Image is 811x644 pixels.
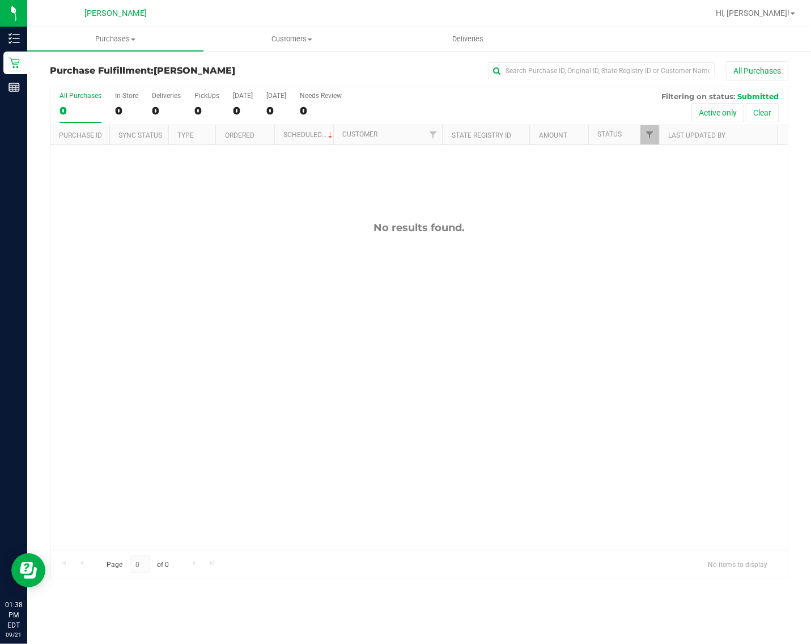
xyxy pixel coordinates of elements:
button: All Purchases [726,61,788,80]
div: No results found. [50,221,788,234]
button: Active only [691,103,744,122]
a: Last Updated By [668,131,725,139]
div: Deliveries [152,92,181,100]
a: Status [598,130,622,138]
div: [DATE] [266,92,286,100]
div: 0 [152,104,181,117]
a: Customers [203,27,380,51]
div: PickUps [194,92,219,100]
div: [DATE] [233,92,253,100]
a: Purchase ID [59,131,102,139]
div: 0 [233,104,253,117]
div: All Purchases [60,92,101,100]
inline-svg: Inventory [9,33,20,44]
a: Customer [343,130,378,138]
span: Hi, [PERSON_NAME]! [716,8,789,18]
div: In Store [115,92,138,100]
div: Needs Review [300,92,342,100]
span: Deliveries [437,34,499,44]
span: No items to display [699,556,776,573]
div: 0 [194,104,219,117]
p: 09/21 [5,630,22,639]
span: Page of 0 [97,556,179,573]
inline-svg: Retail [9,57,20,69]
a: Type [177,131,194,139]
span: [PERSON_NAME] [84,8,147,18]
span: Customers [204,34,379,44]
a: Sync Status [118,131,162,139]
div: 0 [266,104,286,117]
iframe: Resource center [11,553,45,587]
span: Submitted [737,92,779,101]
div: 0 [60,104,101,117]
a: Scheduled [284,131,336,139]
button: Clear [746,103,779,122]
div: 0 [115,104,138,117]
input: Search Purchase ID, Original ID, State Registry ID or Customer Name... [488,62,715,79]
span: [PERSON_NAME] [154,65,235,76]
a: Amount [539,131,567,139]
a: Purchases [27,27,203,51]
a: Filter [423,125,442,144]
a: State Registry ID [452,131,511,139]
a: Filter [640,125,659,144]
a: Ordered [225,131,254,139]
a: Deliveries [380,27,556,51]
p: 01:38 PM EDT [5,600,22,630]
inline-svg: Reports [9,82,20,93]
div: 0 [300,104,342,117]
h3: Purchase Fulfillment: [50,66,296,76]
span: Filtering on status: [661,92,735,101]
span: Purchases [27,34,203,44]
